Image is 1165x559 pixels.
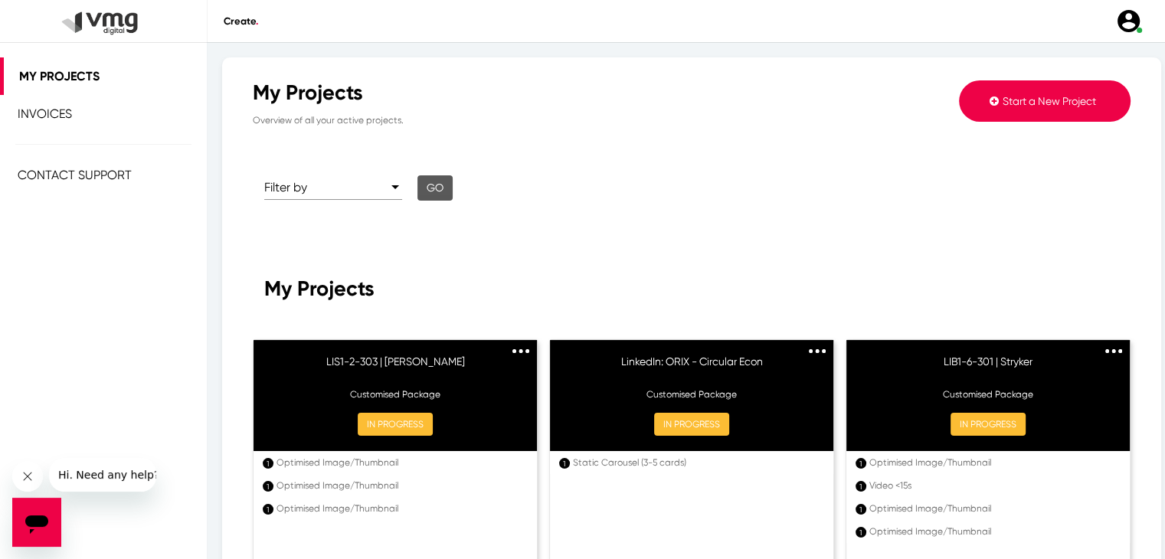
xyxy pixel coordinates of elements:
[1105,349,1122,353] img: 3dots.svg
[1106,8,1150,34] a: user
[951,413,1026,436] button: IN PROGRESS
[654,413,729,436] button: IN PROGRESS
[263,481,273,492] div: 1
[856,527,866,538] div: 1
[856,481,866,492] div: 1
[269,355,522,378] h6: LIS1-2-303 | [PERSON_NAME]
[869,525,1116,538] div: Optimised Image/Thumbnail
[12,498,61,547] iframe: Button to launch messaging window
[417,175,453,201] button: Go
[869,502,1116,515] div: Optimised Image/Thumbnail
[12,461,43,492] iframe: Close message
[277,456,523,469] div: Optimised Image/Thumbnail
[358,413,433,436] button: IN PROGRESS
[277,479,523,492] div: Optimised Image/Thumbnail
[862,387,1114,401] p: Customised Package
[862,355,1114,378] h6: LIB1-6-301 | Stryker
[512,349,529,353] img: 3dots.svg
[256,15,258,27] span: .
[959,80,1131,122] button: Start a New Project
[809,349,826,353] img: 3dots.svg
[869,479,1116,492] div: Video <15s
[277,502,523,515] div: Optimised Image/Thumbnail
[253,80,830,106] div: My Projects
[573,456,820,469] div: Static Carousel (3-5 cards)
[269,387,522,401] p: Customised Package
[224,15,258,27] span: Create
[18,168,132,182] span: Contact Support
[19,69,100,83] span: My Projects
[18,106,72,121] span: Invoices
[263,458,273,469] div: 1
[9,11,110,23] span: Hi. Need any help?
[264,276,375,301] span: My Projects
[856,458,866,469] div: 1
[49,458,156,492] iframe: Message from company
[1115,8,1142,34] img: user
[263,504,273,515] div: 1
[565,387,818,401] p: Customised Package
[1003,95,1096,107] span: Start a New Project
[869,456,1116,469] div: Optimised Image/Thumbnail
[565,355,818,378] h6: LinkedIn: ORIX - Circular Econ
[856,504,866,515] div: 1
[253,106,830,127] p: Overview of all your active projects.
[559,458,570,469] div: 1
